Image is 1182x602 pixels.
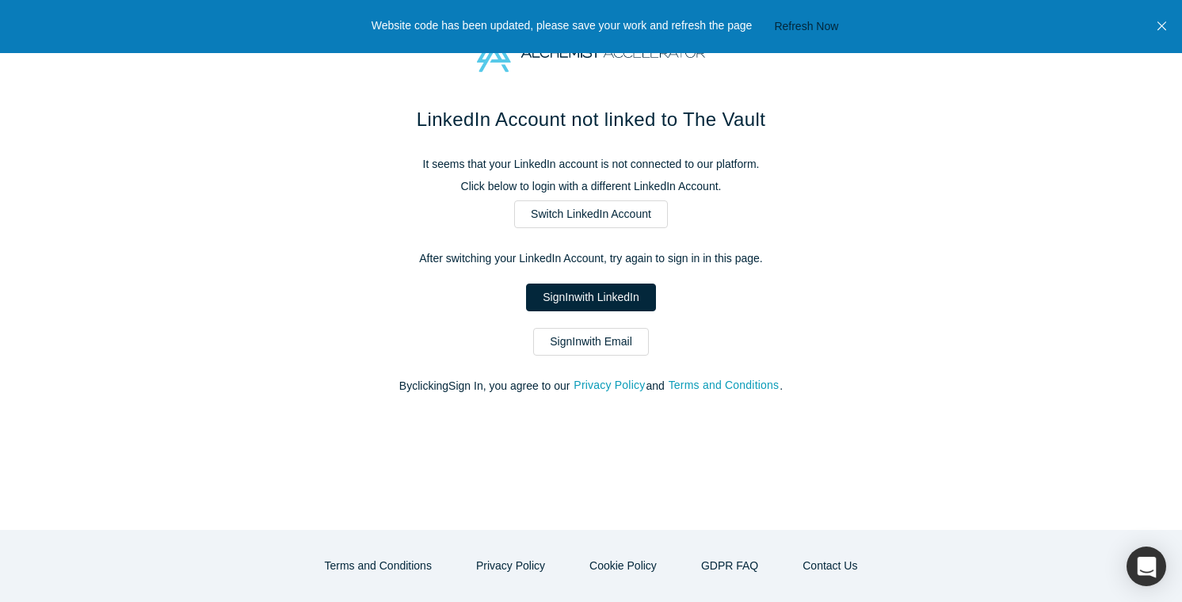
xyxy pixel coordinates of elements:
button: Refresh Now [768,17,844,36]
button: Cookie Policy [573,552,673,580]
button: Privacy Policy [459,552,562,580]
p: Click below to login with a different LinkedIn Account. [258,178,924,195]
p: It seems that your LinkedIn account is not connected to our platform. [258,156,924,173]
a: Switch LinkedIn Account [514,200,668,228]
button: Privacy Policy [573,376,646,394]
a: SignInwith Email [533,328,649,356]
h1: LinkedIn Account not linked to The Vault [258,105,924,134]
p: By clicking Sign In , you agree to our and . [258,378,924,394]
p: After switching your LinkedIn Account, try again to sign in in this page. [258,250,924,267]
button: Terms and Conditions [308,552,448,580]
button: Terms and Conditions [668,376,780,394]
button: Contact Us [786,552,874,580]
a: SignInwith LinkedIn [526,284,655,311]
a: GDPR FAQ [684,552,775,580]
